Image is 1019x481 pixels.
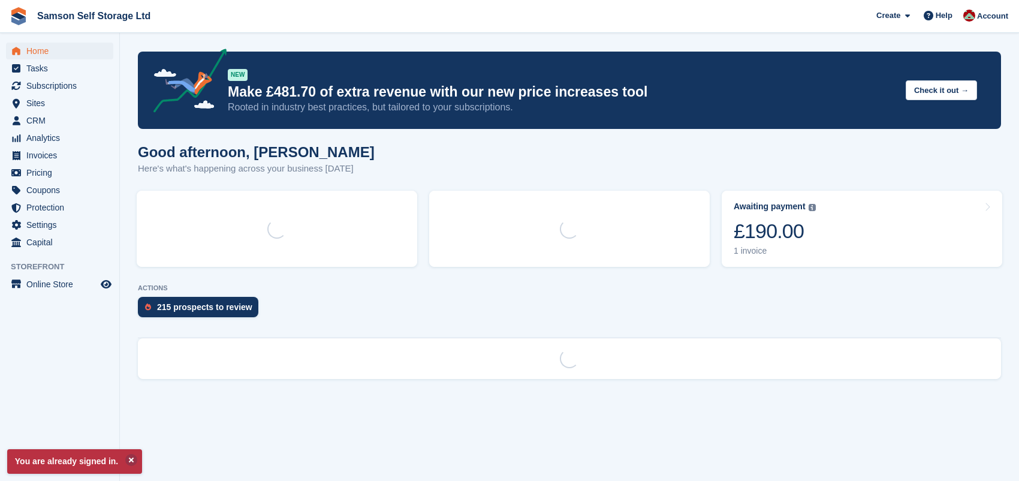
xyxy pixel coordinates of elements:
[6,77,113,94] a: menu
[10,7,28,25] img: stora-icon-8386f47178a22dfd0bd8f6a31ec36ba5ce8667c1dd55bd0f319d3a0aa187defe.svg
[11,261,119,273] span: Storefront
[734,219,816,243] div: £190.00
[138,144,375,160] h1: Good afternoon, [PERSON_NAME]
[26,60,98,77] span: Tasks
[6,60,113,77] a: menu
[143,49,227,117] img: price-adjustments-announcement-icon-8257ccfd72463d97f412b2fc003d46551f7dbcb40ab6d574587a9cd5c0d94...
[138,162,375,176] p: Here's what's happening across your business [DATE]
[228,69,248,81] div: NEW
[228,83,896,101] p: Make £481.70 of extra revenue with our new price increases tool
[6,276,113,293] a: menu
[6,112,113,129] a: menu
[6,234,113,251] a: menu
[906,80,977,100] button: Check it out →
[722,191,1002,267] a: Awaiting payment £190.00 1 invoice
[977,10,1008,22] span: Account
[734,246,816,256] div: 1 invoice
[145,303,151,311] img: prospect-51fa495bee0391a8d652442698ab0144808aea92771e9ea1ae160a38d050c398.svg
[6,164,113,181] a: menu
[26,43,98,59] span: Home
[26,112,98,129] span: CRM
[26,147,98,164] span: Invoices
[6,147,113,164] a: menu
[6,217,113,233] a: menu
[26,95,98,112] span: Sites
[6,43,113,59] a: menu
[26,276,98,293] span: Online Store
[26,182,98,199] span: Coupons
[936,10,952,22] span: Help
[99,277,113,291] a: Preview store
[963,10,975,22] img: Ian
[26,217,98,233] span: Settings
[228,101,896,114] p: Rooted in industry best practices, but tailored to your subscriptions.
[7,449,142,474] p: You are already signed in.
[32,6,155,26] a: Samson Self Storage Ltd
[26,130,98,146] span: Analytics
[876,10,900,22] span: Create
[138,297,264,323] a: 215 prospects to review
[6,199,113,216] a: menu
[6,182,113,199] a: menu
[26,199,98,216] span: Protection
[809,204,816,211] img: icon-info-grey-7440780725fd019a000dd9b08b2336e03edf1995a4989e88bcd33f0948082b44.svg
[6,95,113,112] a: menu
[6,130,113,146] a: menu
[26,77,98,94] span: Subscriptions
[138,284,1001,292] p: ACTIONS
[157,302,252,312] div: 215 prospects to review
[26,234,98,251] span: Capital
[26,164,98,181] span: Pricing
[734,202,806,212] div: Awaiting payment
